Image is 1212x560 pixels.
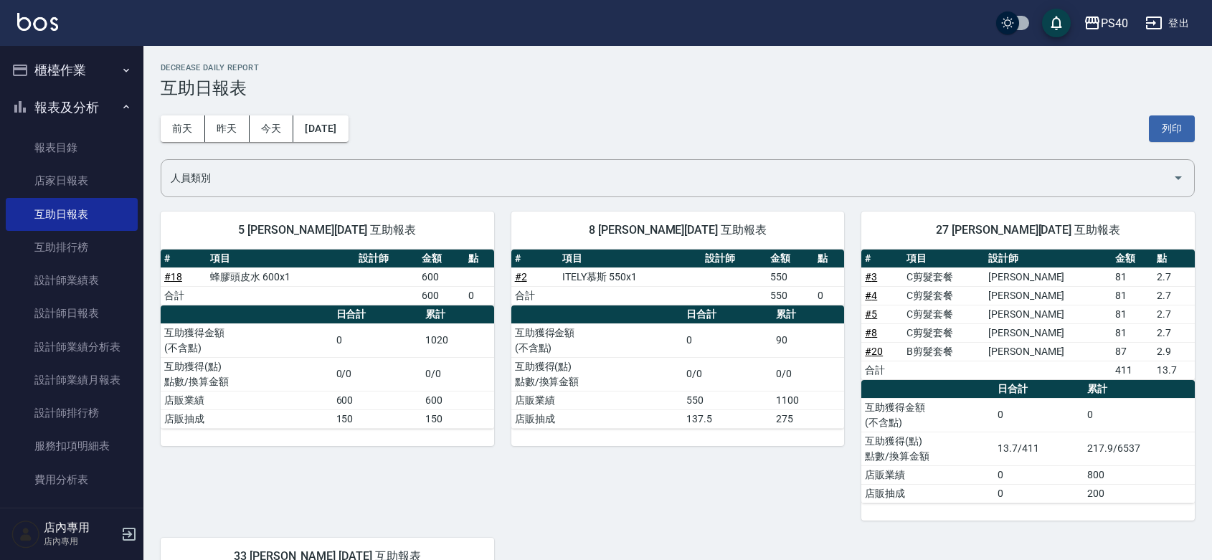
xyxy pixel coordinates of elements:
table: a dense table [161,250,494,305]
span: 5 [PERSON_NAME][DATE] 互助報表 [178,223,477,237]
th: 點 [814,250,844,268]
td: 合計 [511,286,559,305]
td: [PERSON_NAME] [985,323,1112,342]
a: #5 [865,308,877,320]
td: 0 [683,323,772,357]
div: PS40 [1101,14,1128,32]
td: 互助獲得(點) 點數/換算金額 [511,357,683,391]
a: #4 [865,290,877,301]
a: 費用分析表 [6,463,138,496]
td: 81 [1112,305,1153,323]
table: a dense table [511,305,845,429]
button: 列印 [1149,115,1195,142]
button: 櫃檯作業 [6,52,138,89]
td: 0 [333,323,422,357]
a: #20 [865,346,883,357]
td: 13.7/411 [994,432,1084,465]
td: 87 [1112,342,1153,361]
a: 報表目錄 [6,131,138,164]
td: B剪髮套餐 [903,342,985,361]
td: 0 [814,286,844,305]
td: 550 [767,267,814,286]
td: 600 [422,391,494,409]
span: 27 [PERSON_NAME][DATE] 互助報表 [879,223,1178,237]
td: 0 [994,398,1084,432]
a: 互助日報表 [6,198,138,231]
th: 累計 [772,305,845,324]
th: 設計師 [701,250,767,268]
a: 服務扣項明細表 [6,430,138,462]
th: 累計 [1084,380,1195,399]
th: # [511,250,559,268]
td: 互助獲得(點) 點數/換算金額 [161,357,333,391]
td: 0/0 [422,357,494,391]
td: 0 [465,286,494,305]
button: 前天 [161,115,205,142]
h3: 互助日報表 [161,78,1195,98]
th: 項目 [903,250,985,268]
a: 設計師日報表 [6,297,138,330]
img: Logo [17,13,58,31]
td: 81 [1112,286,1153,305]
td: 90 [772,323,845,357]
h5: 店內專用 [44,521,117,535]
th: 金額 [418,250,464,268]
th: 日合計 [994,380,1084,399]
td: 13.7 [1153,361,1195,379]
button: 昨天 [205,115,250,142]
td: 互助獲得(點) 點數/換算金額 [861,432,994,465]
a: #8 [865,327,877,338]
td: 150 [333,409,422,428]
a: #2 [515,271,527,283]
td: 互助獲得金額 (不含點) [161,323,333,357]
td: C剪髮套餐 [903,286,985,305]
th: 日合計 [333,305,422,324]
th: 金額 [1112,250,1153,268]
table: a dense table [511,250,845,305]
button: PS40 [1078,9,1134,38]
th: 日合計 [683,305,772,324]
button: save [1042,9,1071,37]
td: 店販業績 [861,465,994,484]
td: 2.7 [1153,267,1195,286]
a: 設計師業績月報表 [6,364,138,397]
td: C剪髮套餐 [903,323,985,342]
td: 2.7 [1153,286,1195,305]
td: 275 [772,409,845,428]
a: 設計師排行榜 [6,397,138,430]
td: 店販抽成 [861,484,994,503]
td: C剪髮套餐 [903,305,985,323]
th: 項目 [207,250,355,268]
th: 累計 [422,305,494,324]
th: 設計師 [355,250,418,268]
td: [PERSON_NAME] [985,267,1112,286]
a: 互助排行榜 [6,231,138,264]
td: 店販抽成 [511,409,683,428]
td: 互助獲得金額 (不含點) [861,398,994,432]
th: 點 [1153,250,1195,268]
td: 1100 [772,391,845,409]
td: 蜂膠頭皮水 600x1 [207,267,355,286]
td: 合計 [861,361,903,379]
a: #3 [865,271,877,283]
td: [PERSON_NAME] [985,305,1112,323]
td: 1020 [422,323,494,357]
th: # [161,250,207,268]
table: a dense table [161,305,494,429]
td: ITELY慕斯 550x1 [559,267,701,286]
td: 合計 [161,286,207,305]
td: 411 [1112,361,1153,379]
a: 店家日報表 [6,164,138,197]
td: 81 [1112,323,1153,342]
td: C剪髮套餐 [903,267,985,286]
td: 0 [994,484,1084,503]
button: 登出 [1140,10,1195,37]
td: 550 [683,391,772,409]
img: Person [11,520,40,549]
td: 店販業績 [511,391,683,409]
th: 項目 [559,250,701,268]
a: 設計師業績表 [6,264,138,297]
th: 點 [465,250,494,268]
button: [DATE] [293,115,348,142]
td: 0/0 [333,357,422,391]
